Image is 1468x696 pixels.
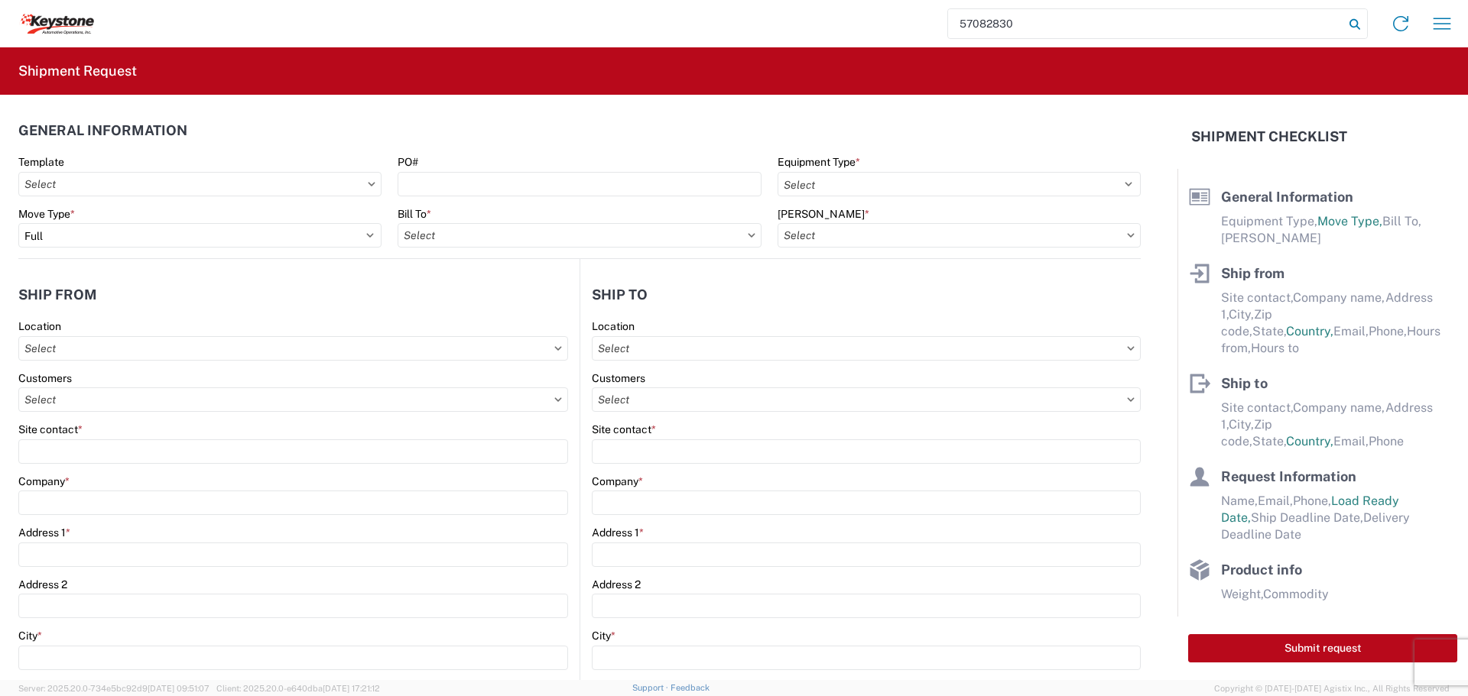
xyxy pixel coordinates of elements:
[1251,341,1299,355] span: Hours to
[18,207,75,221] label: Move Type
[18,422,83,436] label: Site contact
[18,684,209,693] span: Server: 2025.20.0-734e5bc92d9
[592,319,635,333] label: Location
[18,155,64,169] label: Template
[592,629,615,643] label: City
[592,336,1141,361] input: Select
[1252,434,1286,448] span: State,
[1214,681,1450,695] span: Copyright © [DATE]-[DATE] Agistix Inc., All Rights Reserved
[592,526,644,539] label: Address 1
[1333,434,1369,448] span: Email,
[592,387,1141,412] input: Select
[18,123,187,138] h2: General Information
[632,683,671,692] a: Support
[18,62,137,80] h2: Shipment Request
[778,207,869,221] label: [PERSON_NAME]
[18,474,70,488] label: Company
[1286,324,1333,338] span: Country,
[1317,214,1382,228] span: Move Type,
[1221,494,1258,508] span: Name,
[1229,307,1254,322] span: City,
[18,336,568,361] input: Select
[1258,494,1293,508] span: Email,
[18,629,42,643] label: City
[18,319,61,333] label: Location
[1221,290,1293,305] span: Site contact,
[1221,375,1268,391] span: Ship to
[1252,324,1286,338] span: State,
[1369,324,1407,338] span: Phone,
[18,172,382,196] input: Select
[778,223,1141,248] input: Select
[398,223,761,248] input: Select
[398,155,418,169] label: PO#
[1293,494,1331,508] span: Phone,
[1286,434,1333,448] span: Country,
[948,9,1344,38] input: Shipment, tracking or reference number
[1251,510,1363,525] span: Ship Deadline Date,
[1221,214,1317,228] span: Equipment Type,
[18,287,97,303] h2: Ship from
[1369,434,1404,448] span: Phone
[592,474,643,488] label: Company
[1221,400,1293,415] span: Site contact,
[216,684,380,693] span: Client: 2025.20.0-e640dba
[1188,634,1457,662] button: Submit request
[1221,587,1263,601] span: Weight,
[1221,189,1353,205] span: General Information
[18,387,568,412] input: Select
[671,683,710,692] a: Feedback
[398,207,431,221] label: Bill To
[1293,400,1385,415] span: Company name,
[18,526,70,539] label: Address 1
[1263,587,1329,601] span: Commodity
[323,684,380,693] span: [DATE] 17:21:12
[1221,468,1356,484] span: Request Information
[1333,324,1369,338] span: Email,
[592,287,648,303] h2: Ship to
[1229,417,1254,432] span: City,
[1293,290,1385,305] span: Company name,
[778,155,860,169] label: Equipment Type
[18,578,67,591] label: Address 2
[592,578,641,591] label: Address 2
[592,422,656,436] label: Site contact
[1221,231,1321,245] span: [PERSON_NAME]
[592,371,645,385] label: Customers
[1191,128,1347,146] h2: Shipment Checklist
[148,684,209,693] span: [DATE] 09:51:07
[1382,214,1421,228] span: Bill To,
[1221,562,1302,578] span: Product info
[1221,265,1284,281] span: Ship from
[18,371,72,385] label: Customers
